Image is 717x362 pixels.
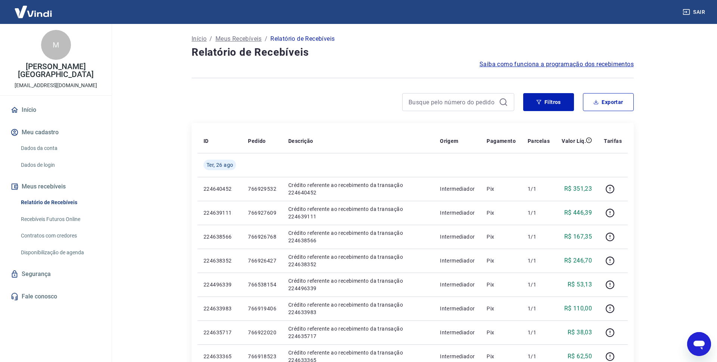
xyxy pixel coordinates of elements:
[528,209,550,217] p: 1/1
[248,305,276,312] p: 766919406
[288,229,428,244] p: Crédito referente ao recebimento da transação 224638566
[209,34,212,43] p: /
[681,5,708,19] button: Sair
[204,185,236,193] p: 224640452
[288,277,428,292] p: Crédito referente ao recebimento da transação 224496339
[487,185,516,193] p: Pix
[409,96,496,108] input: Busque pelo número do pedido
[192,34,207,43] a: Início
[18,195,103,210] a: Relatório de Recebíveis
[564,256,592,265] p: R$ 246,70
[528,257,550,264] p: 1/1
[564,304,592,313] p: R$ 110,00
[288,301,428,316] p: Crédito referente ao recebimento da transação 224633983
[583,93,634,111] button: Exportar
[523,93,574,111] button: Filtros
[288,137,313,145] p: Descrição
[248,233,276,240] p: 766926768
[440,185,475,193] p: Intermediador
[248,209,276,217] p: 766927609
[528,185,550,193] p: 1/1
[562,137,586,145] p: Valor Líq.
[564,184,592,193] p: R$ 351,23
[564,232,592,241] p: R$ 167,35
[487,233,516,240] p: Pix
[487,353,516,360] p: Pix
[487,257,516,264] p: Pix
[204,305,236,312] p: 224633983
[568,280,592,289] p: R$ 53,13
[604,137,622,145] p: Tarifas
[18,212,103,227] a: Recebíveis Futuros Online
[18,228,103,243] a: Contratos com credores
[479,60,634,69] a: Saiba como funciona a programação dos recebimentos
[248,281,276,288] p: 766538154
[528,233,550,240] p: 1/1
[9,124,103,141] button: Meu cadastro
[528,281,550,288] p: 1/1
[204,233,236,240] p: 224638566
[528,137,550,145] p: Parcelas
[15,82,97,89] p: [EMAIL_ADDRESS][DOMAIN_NAME]
[18,245,103,260] a: Disponibilização de agenda
[440,281,475,288] p: Intermediador
[248,137,266,145] p: Pedido
[248,257,276,264] p: 766926427
[248,185,276,193] p: 766929532
[487,329,516,336] p: Pix
[9,0,58,23] img: Vindi
[288,253,428,268] p: Crédito referente ao recebimento da transação 224638352
[288,181,428,196] p: Crédito referente ao recebimento da transação 224640452
[528,329,550,336] p: 1/1
[204,209,236,217] p: 224639111
[41,30,71,60] div: M
[288,205,428,220] p: Crédito referente ao recebimento da transação 224639111
[528,305,550,312] p: 1/1
[6,63,106,79] p: [PERSON_NAME][GEOGRAPHIC_DATA]
[487,209,516,217] p: Pix
[270,34,335,43] p: Relatório de Recebíveis
[568,328,592,337] p: R$ 38,03
[440,233,475,240] p: Intermediador
[204,137,209,145] p: ID
[687,332,711,356] iframe: Botão para abrir a janela de mensagens
[440,329,475,336] p: Intermediador
[248,329,276,336] p: 766922020
[204,281,236,288] p: 224496339
[204,329,236,336] p: 224635717
[487,281,516,288] p: Pix
[9,102,103,118] a: Início
[204,353,236,360] p: 224633365
[440,305,475,312] p: Intermediador
[18,141,103,156] a: Dados da conta
[192,45,634,60] h4: Relatório de Recebíveis
[248,353,276,360] p: 766918523
[9,178,103,195] button: Meus recebíveis
[9,288,103,305] a: Fale conosco
[528,353,550,360] p: 1/1
[487,305,516,312] p: Pix
[265,34,267,43] p: /
[288,325,428,340] p: Crédito referente ao recebimento da transação 224635717
[487,137,516,145] p: Pagamento
[440,257,475,264] p: Intermediador
[440,353,475,360] p: Intermediador
[9,266,103,282] a: Segurança
[440,137,458,145] p: Origem
[564,208,592,217] p: R$ 446,39
[204,257,236,264] p: 224638352
[568,352,592,361] p: R$ 62,50
[215,34,262,43] a: Meus Recebíveis
[18,157,103,173] a: Dados de login
[440,209,475,217] p: Intermediador
[207,161,233,169] span: Ter, 26 ago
